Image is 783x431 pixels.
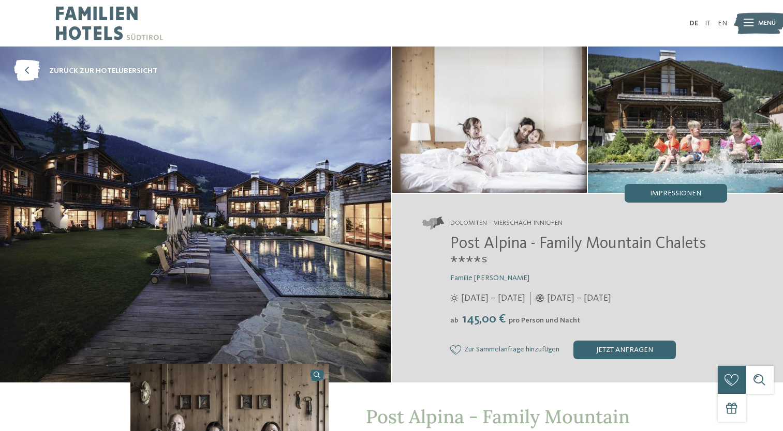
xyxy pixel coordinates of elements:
[450,274,529,282] span: Familie [PERSON_NAME]
[650,190,701,197] span: Impressionen
[547,292,611,305] span: [DATE] – [DATE]
[14,60,157,82] a: zurück zur Hotelübersicht
[450,219,563,228] span: Dolomiten – Vierschach-Innichen
[461,292,525,305] span: [DATE] – [DATE]
[588,47,783,193] img: Das Familienhotel in Innichen mit Almdorf-Flair
[509,317,580,324] span: pro Person und Nacht
[450,317,459,324] span: ab
[450,236,706,272] span: Post Alpina - Family Mountain Chalets ****ˢ
[705,20,711,27] a: IT
[49,66,157,76] span: zurück zur Hotelübersicht
[573,341,676,359] div: jetzt anfragen
[460,313,508,326] span: 145,00 €
[758,19,776,28] span: Menü
[392,47,587,193] img: Das Familienhotel in Innichen mit Almdorf-Flair
[464,346,559,354] span: Zur Sammelanfrage hinzufügen
[450,294,459,302] i: Öffnungszeiten im Sommer
[689,20,698,27] a: DE
[718,20,727,27] a: EN
[535,294,545,302] i: Öffnungszeiten im Winter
